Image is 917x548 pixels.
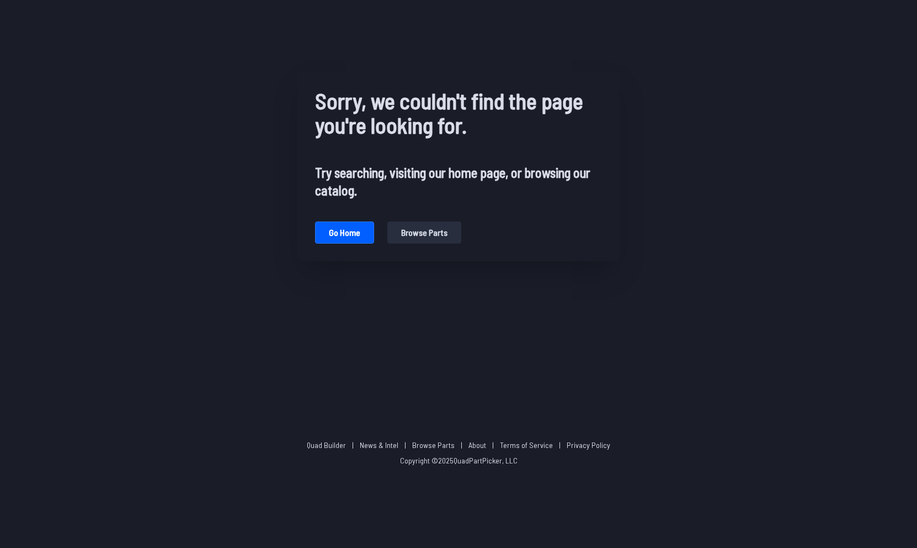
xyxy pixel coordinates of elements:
[468,440,486,450] a: About
[412,440,455,450] a: Browse Parts
[360,440,398,450] a: News & Intel
[315,222,374,244] button: Go home
[567,440,610,450] a: Privacy Policy
[400,455,518,466] p: Copyright © 2025 QuadPartPicker, LLC
[315,164,602,199] h2: Try searching, visiting our home page, or browsing our catalog.
[315,88,602,138] h1: Sorry, we couldn't find the page you're looking for.
[307,440,346,450] a: Quad Builder
[500,440,553,450] a: Terms of Service
[387,222,461,244] button: Browse parts
[302,440,615,451] p: | | | | |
